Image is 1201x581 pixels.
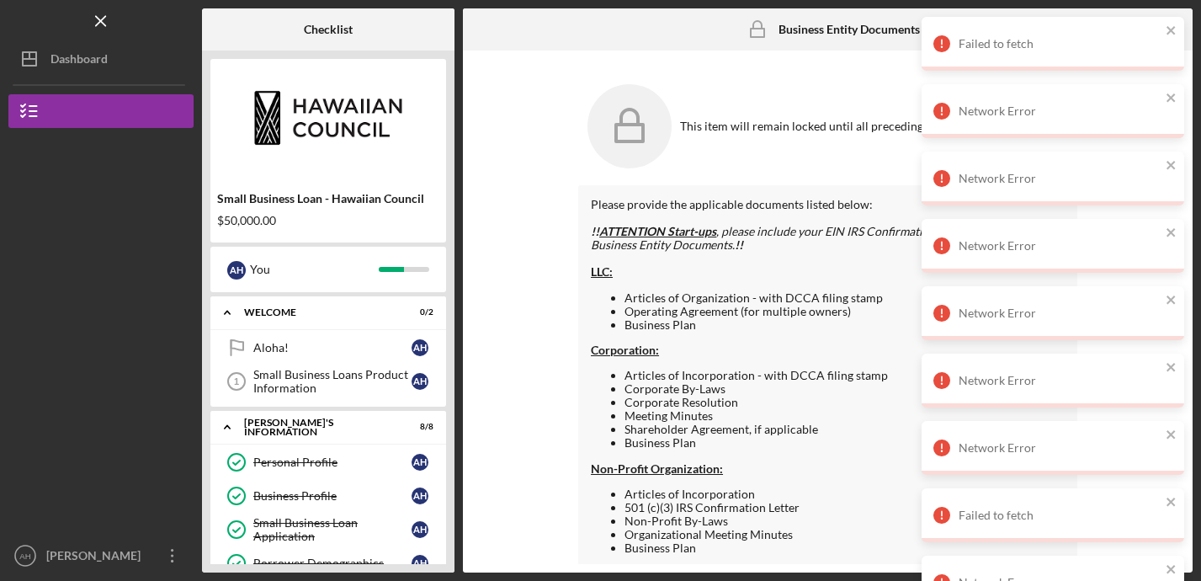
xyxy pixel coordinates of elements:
[227,261,246,280] div: A H
[624,436,1065,450] li: Business Plan
[591,198,1065,211] div: Please provide the applicable documents listed below:
[591,343,659,357] strong: Corporation:
[624,528,1065,541] li: Organizational Meeting Minutes
[253,489,412,503] div: Business Profile
[403,307,433,317] div: 0 / 2
[959,37,1161,51] div: Failed to fetch
[412,521,428,538] div: A H
[42,539,151,577] div: [PERSON_NAME]
[8,539,194,573] button: AH[PERSON_NAME]
[19,552,30,561] text: AH
[591,224,1054,252] em: , please include your EIN IRS Confirmation Letter along with your Business Entity Documents.
[412,373,428,390] div: A H
[624,409,1065,423] li: Meeting Minutes
[1166,158,1177,174] button: close
[1166,226,1177,242] button: close
[219,445,438,479] a: Personal ProfileAH
[1166,495,1177,511] button: close
[304,23,353,36] b: Checklist
[624,541,1065,555] li: Business Plan
[624,369,1065,382] li: Articles of Incorporation - with DCCA filing stamp
[624,501,1065,514] li: 501 (c)(3) IRS Confirmation Letter
[624,514,1065,528] li: Non-Profit By-Laws
[210,67,446,168] img: Product logo
[1166,293,1177,309] button: close
[735,237,743,252] strong: !!
[217,214,439,227] div: $50,000.00
[253,341,412,354] div: Aloha!
[234,376,239,386] tspan: 1
[50,42,108,80] div: Dashboard
[403,422,433,432] div: 8 / 8
[599,224,716,238] span: ATTENTION Start-ups
[959,239,1161,253] div: Network Error
[1166,428,1177,444] button: close
[959,374,1161,387] div: Network Error
[219,546,438,580] a: Borrower DemographicsAH
[219,331,438,365] a: Aloha!AH
[591,461,723,476] strong: Non-Profit Organization:
[624,291,1065,305] li: Articles of Organization - with DCCA filing stamp
[959,104,1161,118] div: Network Error
[624,305,1065,318] li: Operating Agreement (for multiple owners)
[253,557,412,570] div: Borrower Demographics
[624,488,1065,501] li: Articles of Incorporation
[219,365,438,398] a: 1Small Business Loans Product InformationAH
[412,555,428,572] div: A H
[219,479,438,513] a: Business ProfileAH
[1166,562,1177,578] button: close
[250,255,379,284] div: You
[217,192,439,205] div: Small Business Loan - Hawaiian Council
[412,339,428,356] div: A H
[1166,91,1177,107] button: close
[412,488,428,504] div: A H
[959,441,1161,455] div: Network Error
[624,382,1065,396] li: Corporate By-Laws
[412,454,428,471] div: A H
[959,306,1161,320] div: Network Error
[959,509,1161,522] div: Failed to fetch
[8,42,194,76] button: Dashboard
[253,368,412,395] div: Small Business Loans Product Information
[624,423,1065,436] li: Shareholder Agreement, if applicable
[624,396,1065,409] li: Corporate Resolution
[624,318,1065,332] li: Business Plan
[959,172,1161,185] div: Network Error
[244,418,391,437] div: [PERSON_NAME]'S INFORMATION
[219,513,438,546] a: Small Business Loan ApplicationAH
[779,23,920,36] b: Business Entity Documents
[591,224,716,238] strong: !!
[1166,24,1177,40] button: close
[591,264,613,279] span: LLC:
[253,516,412,543] div: Small Business Loan Application
[680,120,1067,133] div: This item will remain locked until all preceding requirements are complete
[253,456,412,469] div: Personal Profile
[244,307,391,317] div: WELCOME
[1166,360,1177,376] button: close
